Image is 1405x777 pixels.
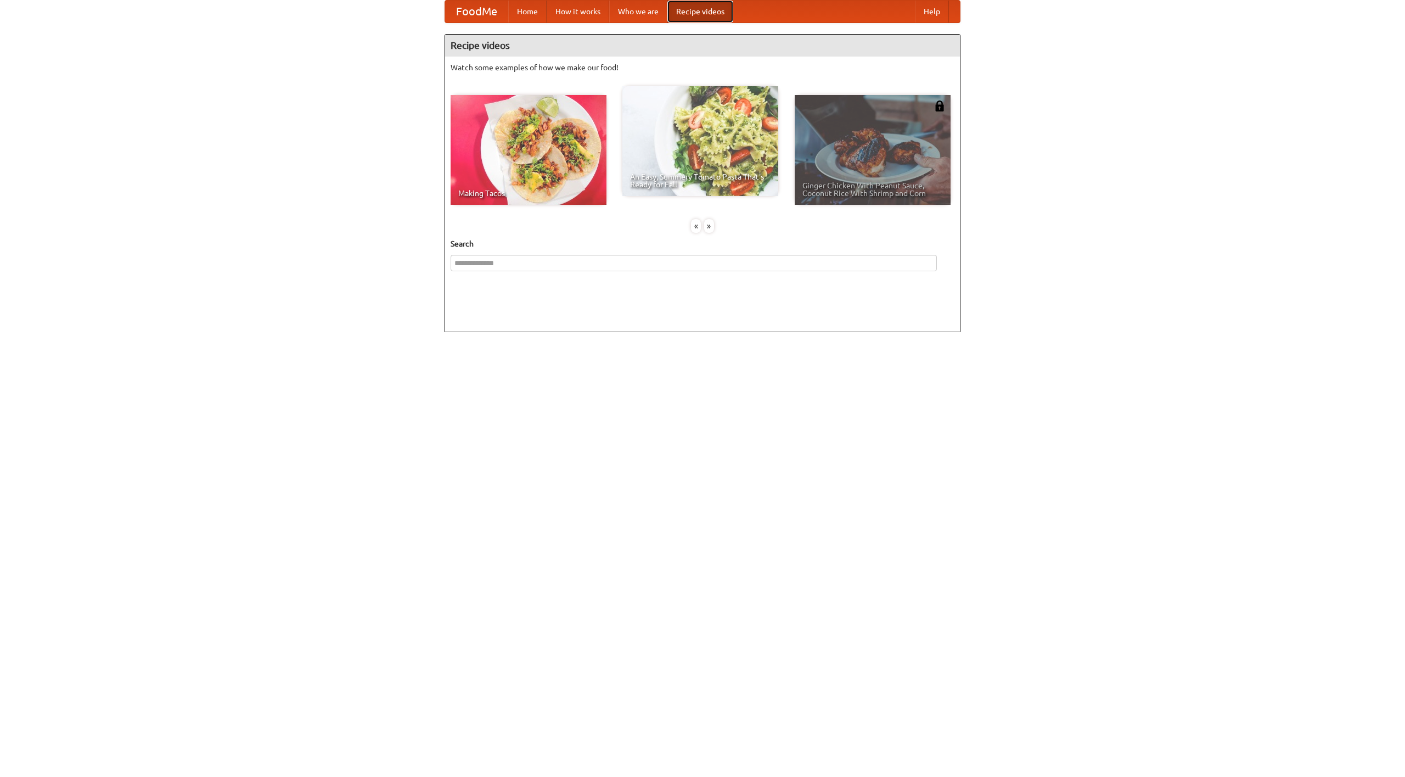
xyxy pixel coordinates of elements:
a: Help [915,1,949,23]
a: Making Tacos [451,95,606,205]
a: An Easy, Summery Tomato Pasta That's Ready for Fall [622,86,778,196]
div: « [691,219,701,233]
a: How it works [547,1,609,23]
span: Making Tacos [458,189,599,197]
img: 483408.png [934,100,945,111]
a: Who we are [609,1,667,23]
p: Watch some examples of how we make our food! [451,62,954,73]
div: » [704,219,714,233]
h5: Search [451,238,954,249]
a: Home [508,1,547,23]
a: FoodMe [445,1,508,23]
a: Recipe videos [667,1,733,23]
span: An Easy, Summery Tomato Pasta That's Ready for Fall [630,173,771,188]
h4: Recipe videos [445,35,960,57]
